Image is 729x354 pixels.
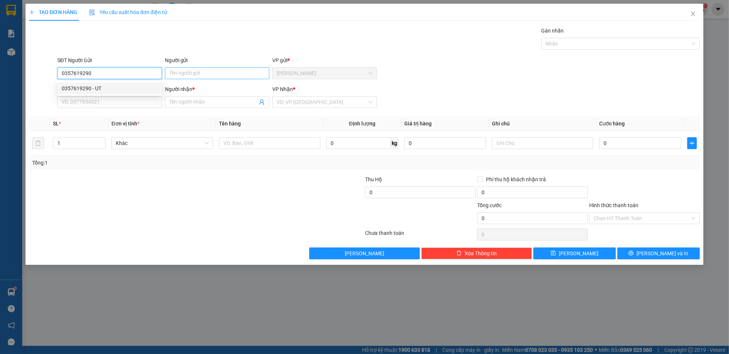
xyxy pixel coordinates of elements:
button: Close [683,4,703,24]
span: TẠO ĐƠN HÀNG [29,9,77,15]
span: [PERSON_NAME] và In [637,249,688,257]
button: save[PERSON_NAME] [533,247,616,259]
button: [PERSON_NAME] [309,247,420,259]
span: Vĩnh Kim [277,68,372,79]
span: Xóa Thông tin [465,249,497,257]
span: save [551,250,556,256]
img: icon [89,10,95,16]
div: Tổng: 1 [32,159,281,167]
div: VP gửi [272,56,377,64]
div: 0357619290 - UT [62,84,158,92]
span: Thu Hộ [365,176,382,182]
span: Yêu cầu xuất hóa đơn điện tử [89,9,167,15]
span: Phí thu hộ khách nhận trả [483,175,549,183]
div: SĐT Người Gửi [57,56,162,64]
input: VD: Bàn, Ghế [219,137,320,149]
span: Định lượng [349,121,375,127]
button: deleteXóa Thông tin [421,247,532,259]
span: Tổng cước [477,202,502,208]
span: Giá trị hàng [404,121,432,127]
input: 0 [404,137,486,149]
span: plus [688,140,696,146]
input: Ghi Chú [492,137,593,149]
span: Cước hàng [599,121,625,127]
button: printer[PERSON_NAME] và In [617,247,700,259]
span: [PERSON_NAME] [345,249,384,257]
span: [PERSON_NAME] [559,249,598,257]
div: Chưa thanh toán [364,229,476,242]
span: kg [391,137,398,149]
span: plus [29,10,34,15]
span: VP Nhận [272,86,293,92]
label: Gán nhãn [541,28,564,34]
span: close [690,11,696,17]
span: SL [53,121,59,127]
span: user-add [259,99,265,105]
span: Khác [116,138,208,149]
span: Tên hàng [219,121,241,127]
button: delete [32,137,44,149]
div: 0357619290 - UT [57,82,162,94]
button: plus [687,137,697,149]
span: Đơn vị tính [111,121,139,127]
span: delete [456,250,462,256]
div: Người nhận [165,85,270,93]
th: Ghi chú [489,117,596,131]
span: printer [628,250,634,256]
label: Hình thức thanh toán [589,202,638,208]
div: Người gửi [165,56,270,64]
